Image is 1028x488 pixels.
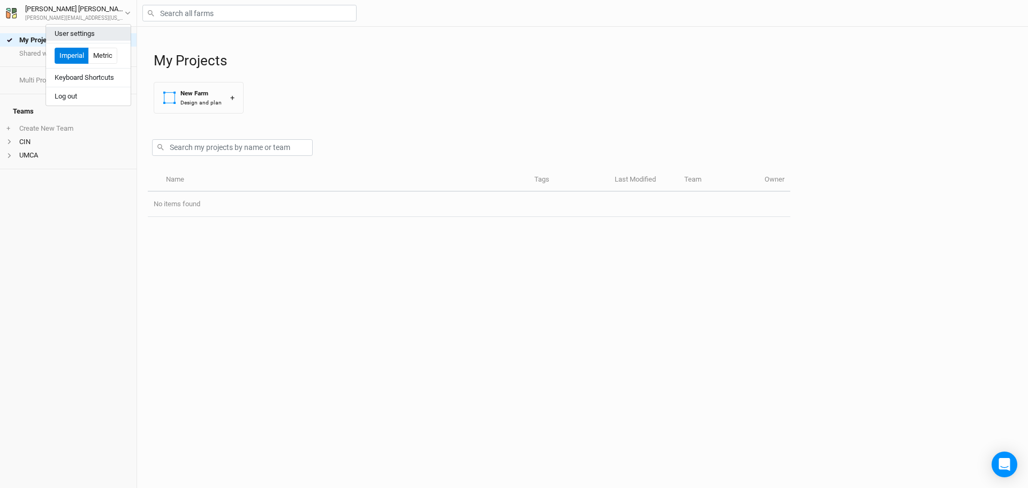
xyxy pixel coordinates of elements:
[180,99,222,107] div: Design and plan
[678,169,759,192] th: Team
[528,169,609,192] th: Tags
[25,14,125,22] div: [PERSON_NAME][EMAIL_ADDRESS][US_STATE][DOMAIN_NAME]
[230,92,235,103] div: +
[148,192,790,217] td: No items found
[609,169,678,192] th: Last Modified
[6,124,10,133] span: +
[46,71,131,85] button: Keyboard Shortcuts
[160,169,528,192] th: Name
[46,27,131,41] button: User settings
[992,452,1017,477] div: Open Intercom Messenger
[88,48,117,64] button: Metric
[55,48,89,64] button: Imperial
[25,4,125,14] div: [PERSON_NAME] [PERSON_NAME]
[180,89,222,98] div: New Farm
[46,89,131,103] button: Log out
[759,169,790,192] th: Owner
[142,5,357,21] input: Search all farms
[154,82,244,114] button: New FarmDesign and plan+
[154,52,1017,69] h1: My Projects
[5,3,131,22] button: [PERSON_NAME] [PERSON_NAME][PERSON_NAME][EMAIL_ADDRESS][US_STATE][DOMAIN_NAME]
[152,139,313,156] input: Search my projects by name or team
[6,101,130,122] h4: Teams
